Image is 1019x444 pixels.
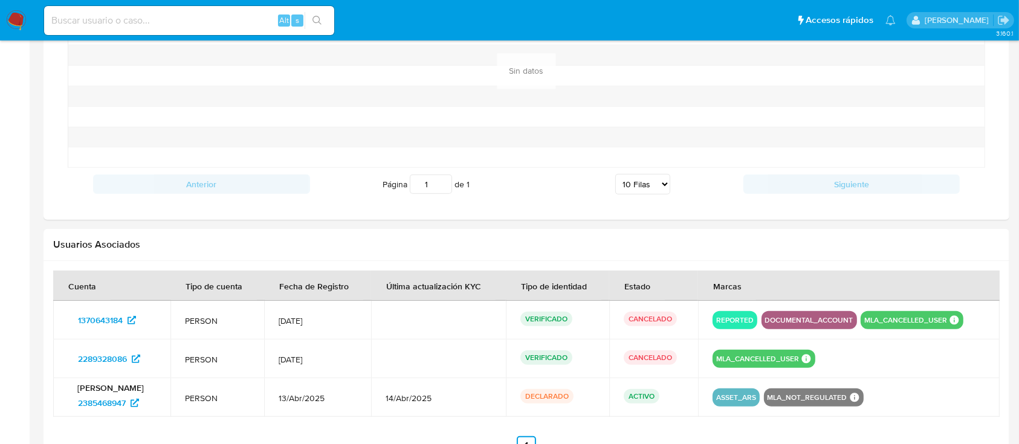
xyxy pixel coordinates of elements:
[296,14,299,26] span: s
[279,14,289,26] span: Alt
[885,15,896,25] a: Notificaciones
[996,28,1013,38] span: 3.160.1
[44,13,334,28] input: Buscar usuario o caso...
[53,239,1000,251] h2: Usuarios Asociados
[305,12,329,29] button: search-icon
[925,14,993,26] p: ezequiel.castrillon@mercadolibre.com
[806,14,873,27] span: Accesos rápidos
[997,14,1010,27] a: Salir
